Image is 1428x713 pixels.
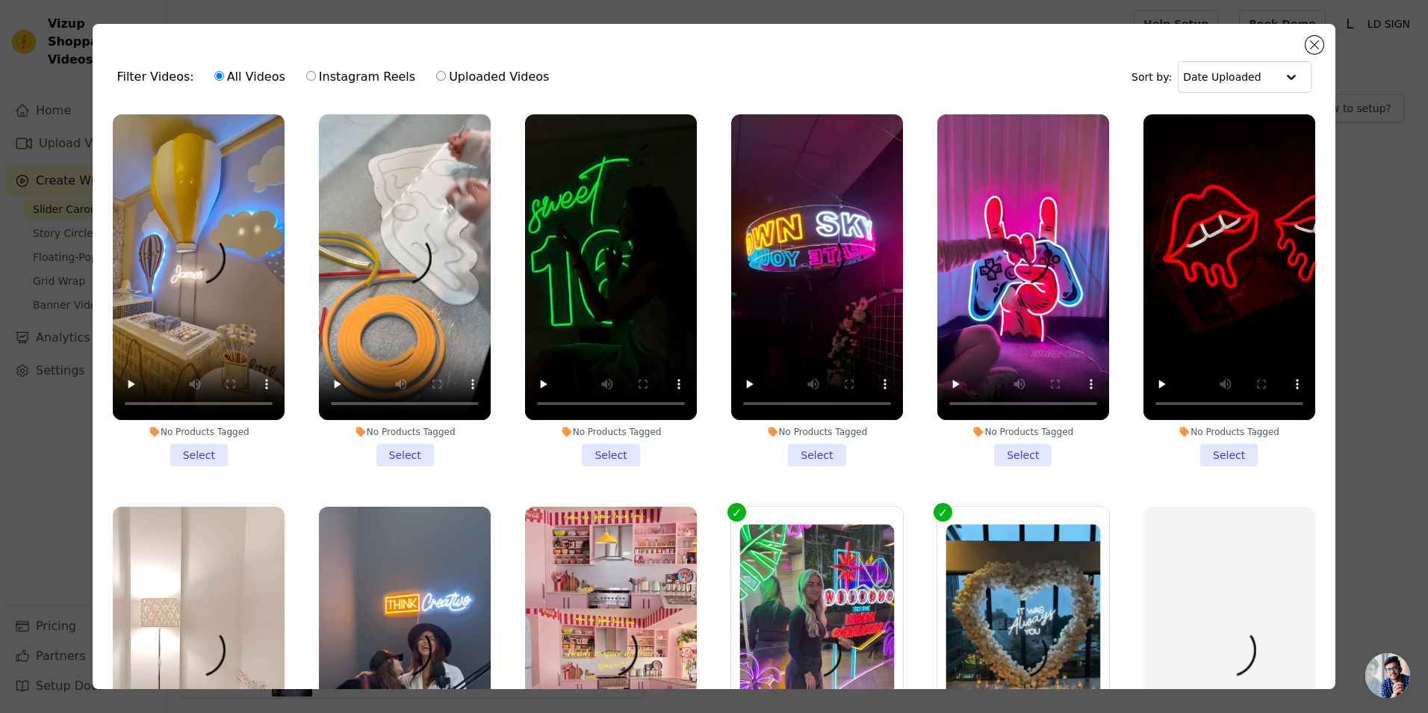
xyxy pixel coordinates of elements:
label: All Videos [214,67,286,87]
div: No Products Tagged [525,426,697,438]
div: No Products Tagged [937,426,1109,438]
div: No Products Tagged [1143,426,1315,438]
label: Uploaded Videos [435,67,550,87]
label: Instagram Reels [305,67,416,87]
a: Ouvrir le chat [1365,653,1410,698]
button: Close modal [1306,36,1323,54]
div: No Products Tagged [113,426,285,438]
div: Filter Videos: [117,60,557,94]
div: No Products Tagged [319,426,491,438]
div: No Products Tagged [731,426,903,438]
div: Sort by: [1131,61,1311,93]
